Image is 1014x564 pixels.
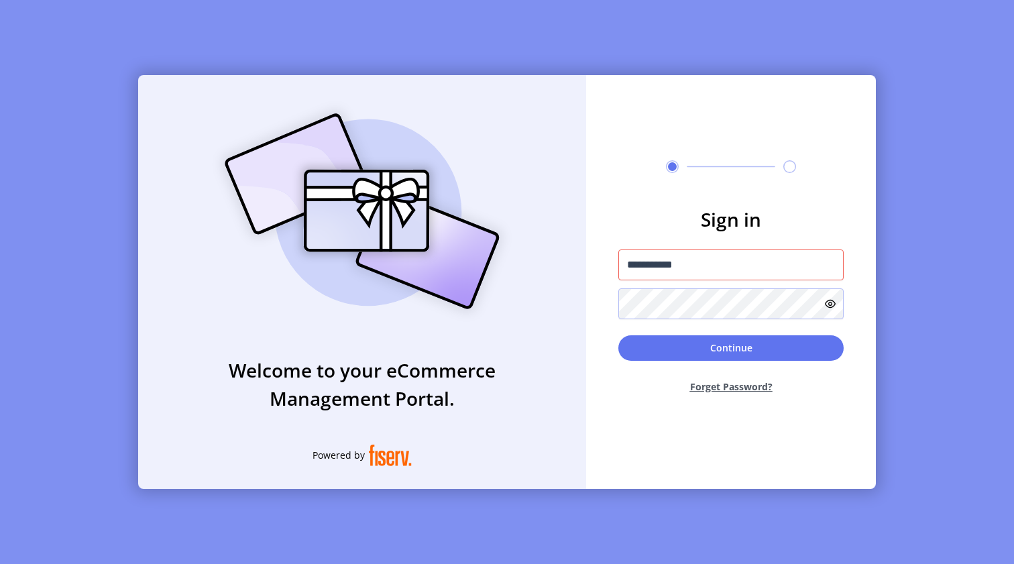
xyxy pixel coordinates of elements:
button: Forget Password? [618,369,844,404]
h3: Sign in [618,205,844,233]
span: Powered by [313,448,365,462]
h3: Welcome to your eCommerce Management Portal. [138,356,586,412]
button: Continue [618,335,844,361]
img: card_Illustration.svg [205,99,520,324]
